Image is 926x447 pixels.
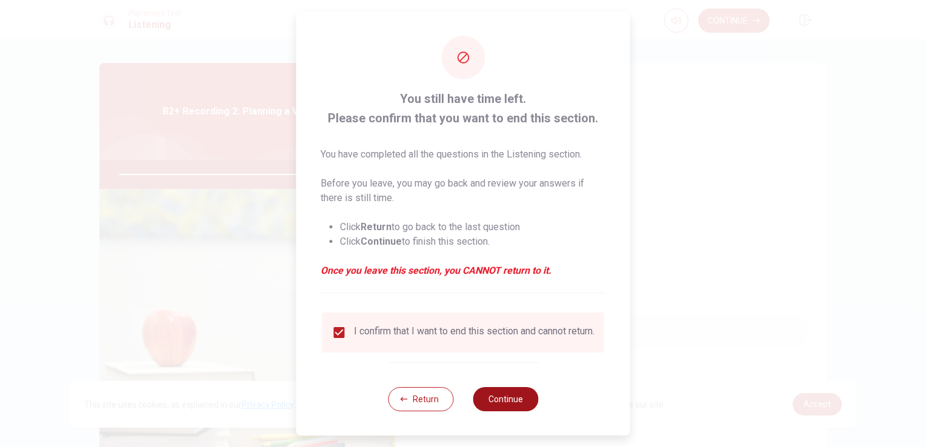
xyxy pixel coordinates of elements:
[340,220,606,234] li: Click to go back to the last question
[321,263,606,278] em: Once you leave this section, you CANNOT return to it.
[321,147,606,162] p: You have completed all the questions in the Listening section.
[354,325,595,340] div: I confirm that I want to end this section and cannot return.
[321,176,606,205] p: Before you leave, you may go back and review your answers if there is still time.
[361,236,402,247] strong: Continue
[388,387,453,411] button: Return
[361,221,391,233] strong: Return
[340,234,606,249] li: Click to finish this section.
[473,387,538,411] button: Continue
[321,89,606,128] span: You still have time left. Please confirm that you want to end this section.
